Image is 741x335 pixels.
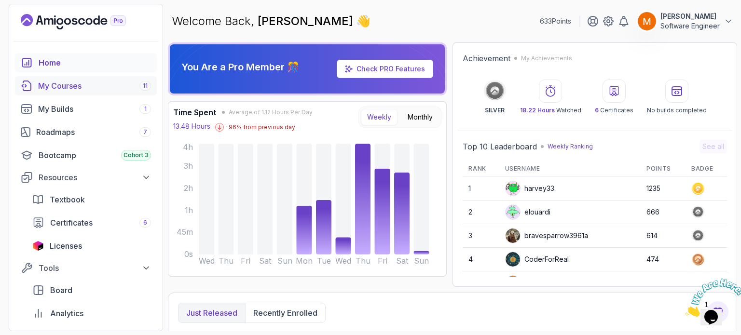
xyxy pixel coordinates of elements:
[4,4,8,12] span: 1
[245,303,325,322] button: Recently enrolled
[32,241,44,251] img: jetbrains icon
[15,122,157,142] a: roadmaps
[396,256,409,266] tspan: Sat
[241,256,250,266] tspan: Fri
[499,161,641,177] th: Username
[183,143,193,152] tspan: 4h
[219,256,233,266] tspan: Thu
[50,284,72,296] span: Board
[27,213,157,232] a: certificates
[15,169,157,186] button: Resources
[505,181,554,196] div: harvey33
[641,271,686,295] td: 384
[143,128,147,136] span: 7
[540,16,571,26] p: 633 Points
[463,271,499,295] td: 5
[144,105,147,113] span: 1
[21,14,148,29] a: Landing page
[50,217,93,228] span: Certificates
[485,107,505,114] p: SILVER
[361,109,398,125] button: Weekly
[258,14,356,28] span: [PERSON_NAME]
[686,161,727,177] th: Badge
[123,151,149,159] span: Cohort 3
[50,308,83,319] span: Analytics
[520,107,555,114] span: 18.22 Hours
[184,250,193,259] tspan: 0s
[172,13,370,29] p: Welcome Back,
[15,99,157,119] a: builds
[700,140,727,153] button: See all
[15,259,157,277] button: Tools
[641,177,686,201] td: 1235
[641,201,686,224] td: 666
[595,107,633,114] p: Certificates
[506,228,520,243] img: user profile image
[178,303,245,322] button: Just released
[641,161,686,177] th: Points
[15,76,157,95] a: courses
[357,65,425,73] a: Check PRO Features
[184,184,193,193] tspan: 2h
[36,126,151,138] div: Roadmaps
[277,256,292,266] tspan: Sun
[4,4,64,42] img: Chat attention grabber
[463,53,510,64] h2: Achievement
[521,54,572,62] p: My Achievements
[681,275,741,321] iframe: chat widget
[337,60,433,78] a: Check PRO Features
[641,248,686,271] td: 474
[356,13,371,29] span: 👋
[259,256,272,266] tspan: Sat
[505,252,569,267] div: CoderForReal
[356,256,370,266] tspan: Thu
[39,172,151,183] div: Resources
[229,108,313,116] span: Average of 1.12 Hours Per Day
[38,80,151,92] div: My Courses
[647,107,707,114] p: No builds completed
[505,228,588,243] div: bravesparrow3961a
[39,262,151,274] div: Tools
[253,307,317,319] p: Recently enrolled
[506,252,520,267] img: user profile image
[186,307,237,319] p: Just released
[660,21,720,31] p: Software Engineer
[463,224,499,248] td: 3
[638,12,656,30] img: user profile image
[506,181,520,196] img: default monster avatar
[506,205,520,219] img: default monster avatar
[173,121,210,131] p: 13.48 Hours
[296,256,313,266] tspan: Mon
[38,103,151,115] div: My Builds
[505,275,590,291] div: wildmongoosefb425
[39,57,151,68] div: Home
[226,123,295,131] p: -96 % from previous day
[637,12,733,31] button: user profile image[PERSON_NAME]Software Engineer
[177,228,193,237] tspan: 45m
[185,206,193,215] tspan: 1h
[181,60,299,74] p: You Are a Pro Member 🎊
[463,141,537,152] h2: Top 10 Leaderboard
[15,53,157,72] a: home
[143,219,147,227] span: 6
[641,224,686,248] td: 614
[335,256,351,266] tspan: Wed
[595,107,599,114] span: 6
[660,12,720,21] p: [PERSON_NAME]
[143,82,148,90] span: 11
[27,190,157,209] a: textbook
[548,143,593,150] p: Weekly Ranking
[505,204,550,220] div: elouardi
[463,201,499,224] td: 2
[15,146,157,165] a: bootcamp
[27,236,157,255] a: licenses
[463,161,499,177] th: Rank
[50,194,85,205] span: Textbook
[463,177,499,201] td: 1
[27,304,157,323] a: analytics
[27,281,157,300] a: board
[50,240,82,252] span: Licenses
[184,161,193,171] tspan: 3h
[317,256,331,266] tspan: Tue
